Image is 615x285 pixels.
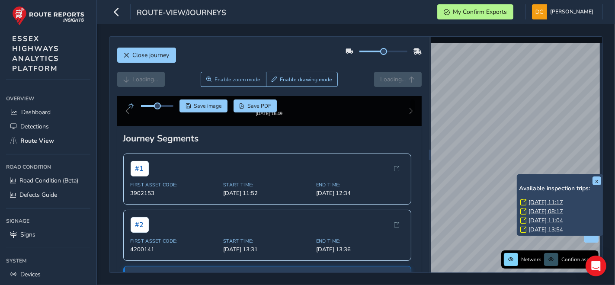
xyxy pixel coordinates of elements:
[437,4,513,19] button: My Confirm Exports
[6,134,90,148] a: Route View
[20,137,54,145] span: Route View
[6,227,90,242] a: Signs
[519,185,601,192] h6: Available inspection trips:
[20,122,49,131] span: Detections
[20,270,41,279] span: Devices
[280,76,332,83] span: Enable drawing mode
[194,102,222,109] span: Save image
[6,215,90,227] div: Signage
[117,48,176,63] button: Close journey
[6,160,90,173] div: Road Condition
[131,253,218,260] span: 4200141
[131,168,149,183] span: # 1
[131,196,218,204] span: 3902153
[316,253,404,260] span: [DATE] 13:36
[6,188,90,202] a: Defects Guide
[12,6,84,26] img: rr logo
[133,51,170,59] span: Close journey
[6,105,90,119] a: Dashboard
[6,119,90,134] a: Detections
[201,72,266,87] button: Zoom
[586,256,606,276] div: Open Intercom Messenger
[243,109,296,117] img: Thumbnail frame
[6,92,90,105] div: Overview
[529,199,563,206] a: [DATE] 11:17
[316,196,404,204] span: [DATE] 12:34
[137,7,226,19] span: route-view/journeys
[316,245,404,251] span: End Time:
[131,245,218,251] span: First Asset Code:
[453,8,507,16] span: My Confirm Exports
[223,245,311,251] span: Start Time:
[123,139,416,151] div: Journey Segments
[19,191,57,199] span: Defects Guide
[561,256,596,263] span: Confirm assets
[593,176,601,185] button: x
[529,208,563,215] a: [DATE] 08:17
[21,108,51,116] span: Dashboard
[12,34,59,74] span: ESSEX HIGHWAYS ANALYTICS PLATFORM
[532,4,547,19] img: diamond-layout
[234,99,277,112] button: PDF
[131,224,149,240] span: # 2
[19,176,78,185] span: Road Condition (Beta)
[20,231,35,239] span: Signs
[131,189,218,195] span: First Asset Code:
[550,4,593,19] span: [PERSON_NAME]
[6,267,90,282] a: Devices
[179,99,227,112] button: Save
[223,189,311,195] span: Start Time:
[243,117,296,124] div: [DATE] 16:49
[529,226,563,234] a: [DATE] 13:54
[316,189,404,195] span: End Time:
[215,76,260,83] span: Enable zoom mode
[223,253,311,260] span: [DATE] 13:31
[529,217,563,224] a: [DATE] 11:04
[223,196,311,204] span: [DATE] 11:52
[521,256,541,263] span: Network
[266,72,338,87] button: Draw
[247,102,271,109] span: Save PDF
[6,254,90,267] div: System
[532,4,596,19] button: [PERSON_NAME]
[6,173,90,188] a: Road Condition (Beta)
